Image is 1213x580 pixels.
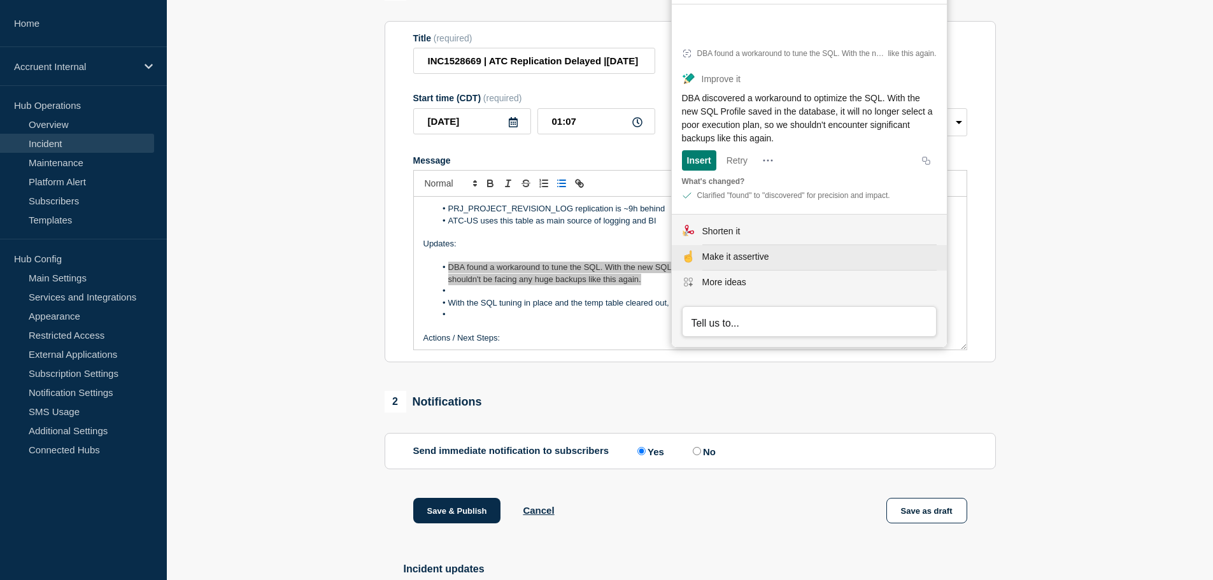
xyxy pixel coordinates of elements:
[413,155,967,166] div: Message
[419,176,481,191] span: Font size
[886,498,967,523] button: Save as draft
[413,445,609,457] p: Send immediate notification to subscribers
[423,332,957,344] p: Actions / Next Steps:
[436,203,957,215] li: PRJ_PROJECT_REVISION_LOG replication is ~9h behind
[637,447,646,455] input: Yes
[436,262,957,285] li: DBA found a workaround to tune the SQL. With the new SQL Profile saved in the DB, it will no long...
[517,176,535,191] button: Toggle strikethrough text
[523,505,554,516] button: Cancel
[385,391,482,413] div: Notifications
[537,108,655,134] input: HH:MM
[481,176,499,191] button: Toggle bold text
[414,197,967,350] div: To enrich screen reader interactions, please activate Accessibility in Grammarly extension settings
[571,176,588,191] button: Toggle link
[690,445,716,457] label: No
[634,445,664,457] label: Yes
[413,48,655,74] input: Title
[483,93,522,103] span: (required)
[404,563,996,575] h2: Incident updates
[413,93,655,103] div: Start time (CDT)
[413,445,967,457] div: Send immediate notification to subscribers
[413,33,655,43] div: Title
[385,391,406,413] span: 2
[413,498,501,523] button: Save & Publish
[535,176,553,191] button: Toggle ordered list
[693,447,701,455] input: No
[436,215,957,227] li: ATC-US uses this table as main source of logging and BI
[413,108,531,134] input: YYYY-MM-DD
[423,238,957,250] p: Updates:
[553,176,571,191] button: Toggle bulleted list
[436,297,957,309] li: With the SQL tuning in place and the temp table cleared out, we can have high confidence that we ...
[499,176,517,191] button: Toggle italic text
[434,33,472,43] span: (required)
[14,61,136,72] p: Accruent Internal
